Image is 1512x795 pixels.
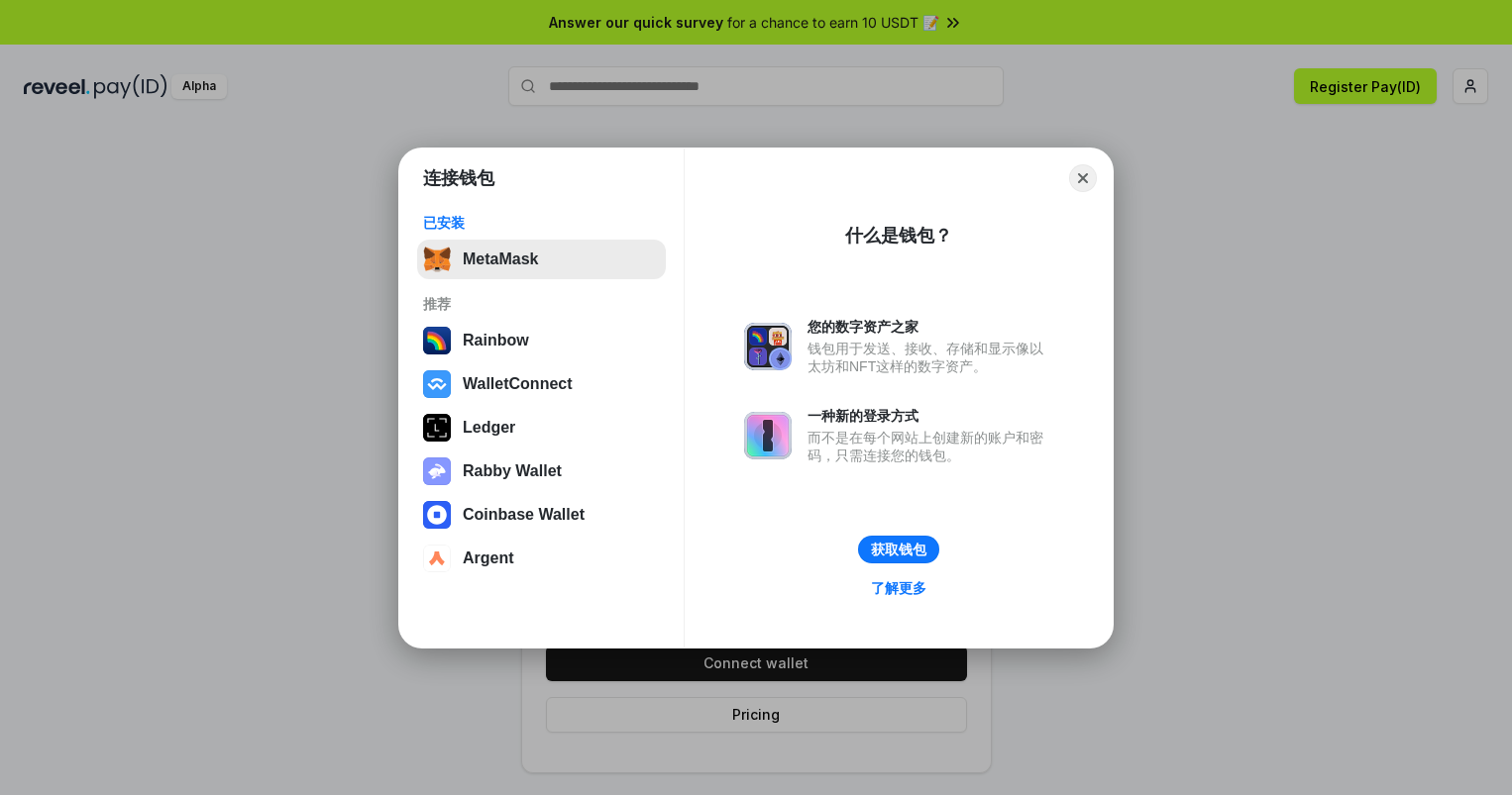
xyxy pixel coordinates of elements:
div: Coinbase Wallet [463,506,585,524]
img: svg+xml,%3Csvg%20width%3D%2228%22%20height%3D%2228%22%20viewBox%3D%220%200%2028%2028%22%20fill%3D... [423,545,451,572]
div: 而不是在每个网站上创建新的账户和密码，只需连接您的钱包。 [808,429,1053,464]
img: svg+xml,%3Csvg%20width%3D%22120%22%20height%3D%22120%22%20viewBox%3D%220%200%20120%20120%22%20fil... [423,327,451,354]
button: Ledger [417,408,666,447]
a: 了解更多 [859,575,938,601]
div: 一种新的登录方式 [808,407,1053,425]
div: Rainbow [463,332,529,349]
div: 您的数字资产之家 [808,318,1053,336]
img: svg+xml,%3Csvg%20xmlns%3D%22http%3A%2F%2Fwww.w3.org%2F2000%2Fsvg%22%20fill%3D%22none%22%20viewBox... [744,412,792,459]
img: svg+xml,%3Csvg%20xmlns%3D%22http%3A%2F%2Fwww.w3.org%2F2000%2Fsvg%22%20fill%3D%22none%22%20viewBox... [423,457,451,485]
div: WalletConnect [463,375,573,393]
button: Rainbow [417,321,666,360]
div: 什么是钱包？ [845,224,952,248]
div: MetaMask [463,250,538,268]
div: 钱包用于发送、接收、存储和显示像以太坊和NFT这样的数字资产。 [808,340,1053,375]
button: MetaMask [417,240,666,279]
button: 获取钱包 [858,536,939,563]
img: svg+xml,%3Csvg%20xmlns%3D%22http%3A%2F%2Fwww.w3.org%2F2000%2Fsvg%22%20width%3D%2228%22%20height%3... [423,414,451,442]
img: svg+xml,%3Csvg%20xmlns%3D%22http%3A%2F%2Fwww.w3.org%2F2000%2Fsvg%22%20fill%3D%22none%22%20viewBox... [744,323,792,370]
button: Close [1069,164,1097,192]
div: 已安装 [423,214,660,232]
img: svg+xml,%3Csvg%20width%3D%2228%22%20height%3D%2228%22%20viewBox%3D%220%200%2028%2028%22%20fill%3D... [423,370,451,398]
div: Rabby Wallet [463,462,562,480]
button: WalletConnect [417,364,666,404]
h1: 连接钱包 [423,166,494,190]
div: 获取钱包 [871,541,926,558]
button: Argent [417,539,666,578]
div: 了解更多 [871,579,926,597]
div: Ledger [463,419,515,437]
div: 推荐 [423,295,660,313]
button: Coinbase Wallet [417,495,666,535]
img: svg+xml,%3Csvg%20width%3D%2228%22%20height%3D%2228%22%20viewBox%3D%220%200%2028%2028%22%20fill%3D... [423,501,451,529]
div: Argent [463,549,514,567]
img: svg+xml,%3Csvg%20fill%3D%22none%22%20height%3D%2233%22%20viewBox%3D%220%200%2035%2033%22%20width%... [423,246,451,273]
button: Rabby Wallet [417,451,666,491]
